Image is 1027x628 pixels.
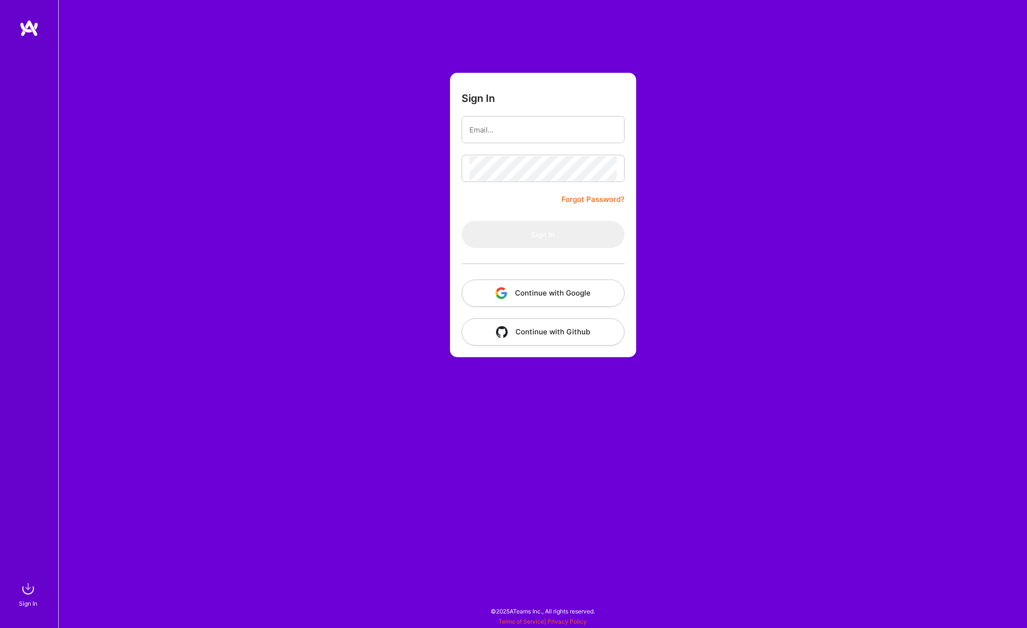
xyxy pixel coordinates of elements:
[462,92,495,104] h3: Sign In
[547,618,587,625] a: Privacy Policy
[562,194,625,205] a: Forgot Password?
[58,599,1027,623] div: © 2025 ATeams Inc., All rights reserved.
[498,618,587,625] span: |
[462,280,625,307] button: Continue with Google
[498,618,544,625] a: Terms of Service
[496,287,507,299] img: icon
[19,19,39,37] img: logo
[19,598,37,609] div: Sign In
[20,579,38,609] a: sign inSign In
[469,117,617,142] input: Email...
[18,579,38,598] img: sign in
[462,318,625,346] button: Continue with Github
[462,221,625,248] button: Sign In
[496,326,508,338] img: icon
